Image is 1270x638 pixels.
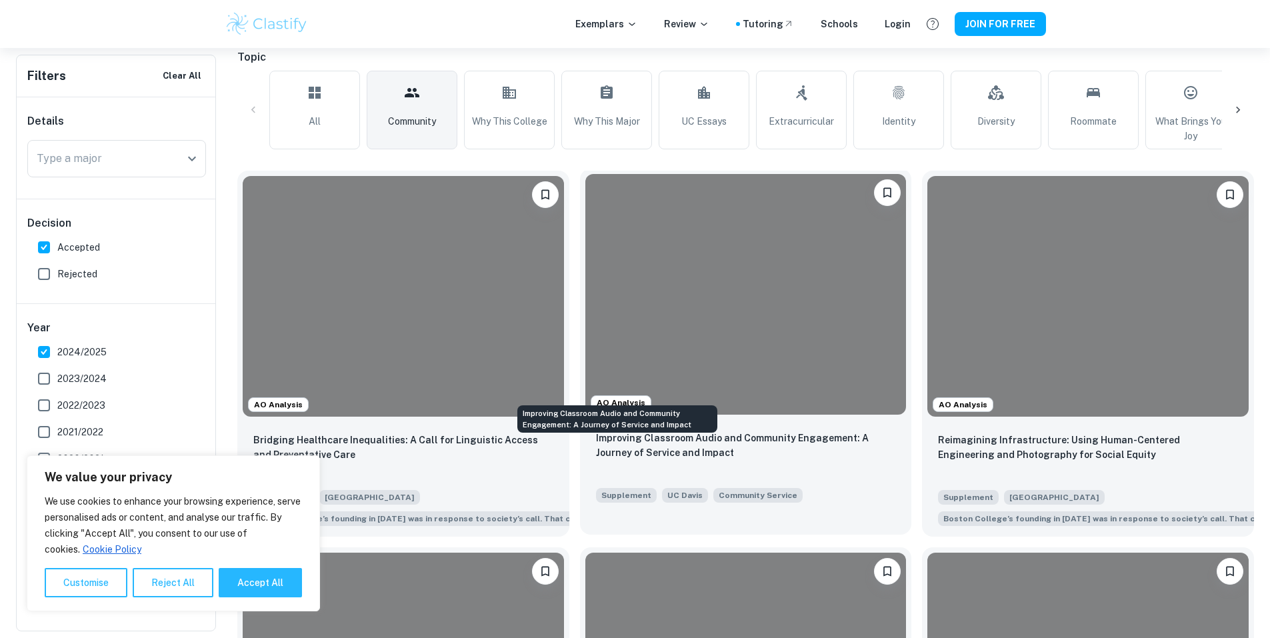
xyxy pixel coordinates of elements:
[921,13,944,35] button: Help and Feedback
[580,171,912,537] a: AO AnalysisPlease log in to bookmark exemplarsImproving Classroom Audio and Community Engagement:...
[1004,490,1105,505] span: [GEOGRAPHIC_DATA]
[575,17,637,31] p: Exemplars
[938,433,1238,462] p: Reimagining Infrastructure: Using Human-Centered Engineering and Photography for Social Equity
[133,568,213,597] button: Reject All
[57,267,97,281] span: Rejected
[57,371,107,386] span: 2023/2024
[662,488,708,503] span: UC Davis
[27,320,206,336] h6: Year
[922,171,1254,537] a: AO AnalysisPlease log in to bookmark exemplarsReimagining Infrastructure: Using Human-Centered En...
[1151,114,1230,143] span: What Brings You Joy
[249,399,308,411] span: AO Analysis
[821,17,858,31] a: Schools
[45,493,302,557] p: We use cookies to enhance your browsing experience, serve personalised ads or content, and analys...
[57,345,107,359] span: 2024/2025
[159,66,205,86] button: Clear All
[596,488,657,503] span: Supplement
[874,179,901,206] button: Please log in to bookmark exemplars
[532,558,559,585] button: Please log in to bookmark exemplars
[532,181,559,208] button: Please log in to bookmark exemplars
[237,49,1254,65] h6: Topic
[259,513,570,525] span: Boston College’s founding in [DATE] was in response to society’s call. That c
[237,171,569,537] a: AO AnalysisPlease log in to bookmark exemplarsBridging Healthcare Inequalities: A Call for Lingui...
[955,12,1046,36] button: JOIN FOR FREE
[713,487,803,503] span: What have you done to make your school or your community a better place?
[27,67,66,85] h6: Filters
[57,425,103,439] span: 2021/2022
[1217,181,1243,208] button: Please log in to bookmark exemplars
[574,114,640,129] span: Why This Major
[27,215,206,231] h6: Decision
[769,114,834,129] span: Extracurricular
[681,114,727,129] span: UC Essays
[225,11,309,37] img: Clastify logo
[388,114,436,129] span: Community
[27,113,206,129] h6: Details
[219,568,302,597] button: Accept All
[933,399,993,411] span: AO Analysis
[57,240,100,255] span: Accepted
[517,405,717,433] div: Improving Classroom Audio and Community Engagement: A Journey of Service and Impact
[309,114,321,129] span: All
[253,433,553,462] p: Bridging Healthcare Inequalities: A Call for Linguistic Access and Preventative Care
[596,431,896,460] p: Improving Classroom Audio and Community Engagement: A Journey of Service and Impact
[943,513,1255,525] span: Boston College’s founding in [DATE] was in response to society’s call. That c
[938,510,1260,526] span: Boston College’s founding in 1863 was in response to society’s call. That call came from an immig...
[472,114,547,129] span: Why This College
[874,558,901,585] button: Please log in to bookmark exemplars
[719,489,797,501] span: Community Service
[82,543,142,555] a: Cookie Policy
[885,17,911,31] a: Login
[27,455,320,611] div: We value your privacy
[45,568,127,597] button: Customise
[977,114,1015,129] span: Diversity
[57,451,104,466] span: 2020/2021
[183,149,201,168] button: Open
[45,469,302,485] p: We value your privacy
[1070,114,1117,129] span: Roommate
[253,510,575,526] span: Boston College’s founding in 1863 was in response to society’s call. That call came from an immig...
[743,17,794,31] a: Tutoring
[938,490,999,505] span: Supplement
[319,490,420,505] span: [GEOGRAPHIC_DATA]
[1217,558,1243,585] button: Please log in to bookmark exemplars
[57,398,105,413] span: 2022/2023
[664,17,709,31] p: Review
[882,114,915,129] span: Identity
